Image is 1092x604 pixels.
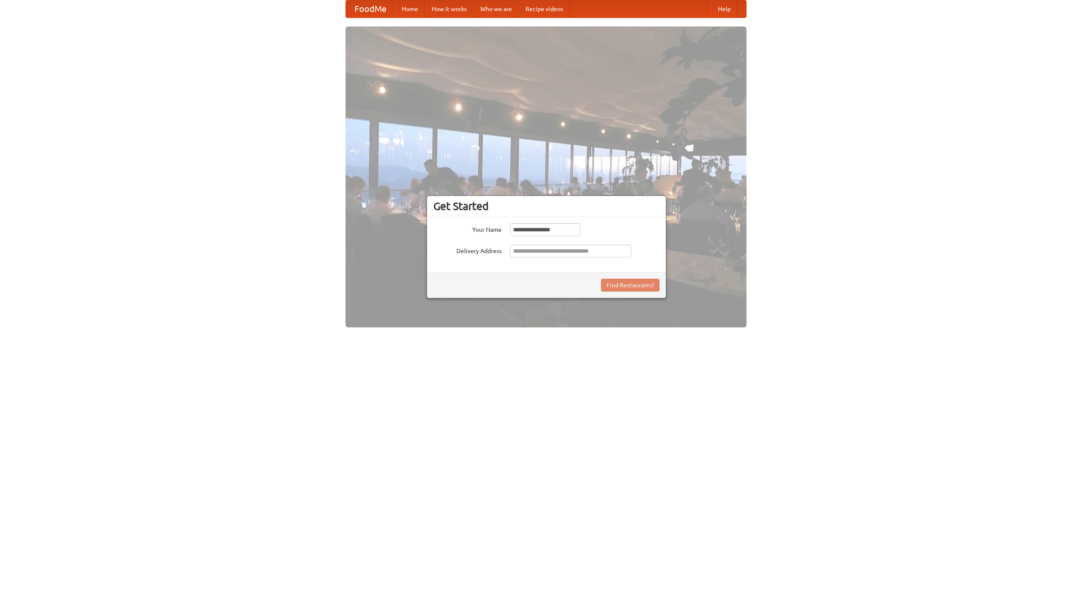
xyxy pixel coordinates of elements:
a: Recipe videos [519,0,570,18]
a: Help [711,0,738,18]
a: Who we are [473,0,519,18]
button: Find Restaurants! [601,279,659,292]
a: How it works [425,0,473,18]
a: Home [395,0,425,18]
label: Your Name [433,223,502,234]
h3: Get Started [433,200,659,213]
a: FoodMe [346,0,395,18]
label: Delivery Address [433,245,502,255]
